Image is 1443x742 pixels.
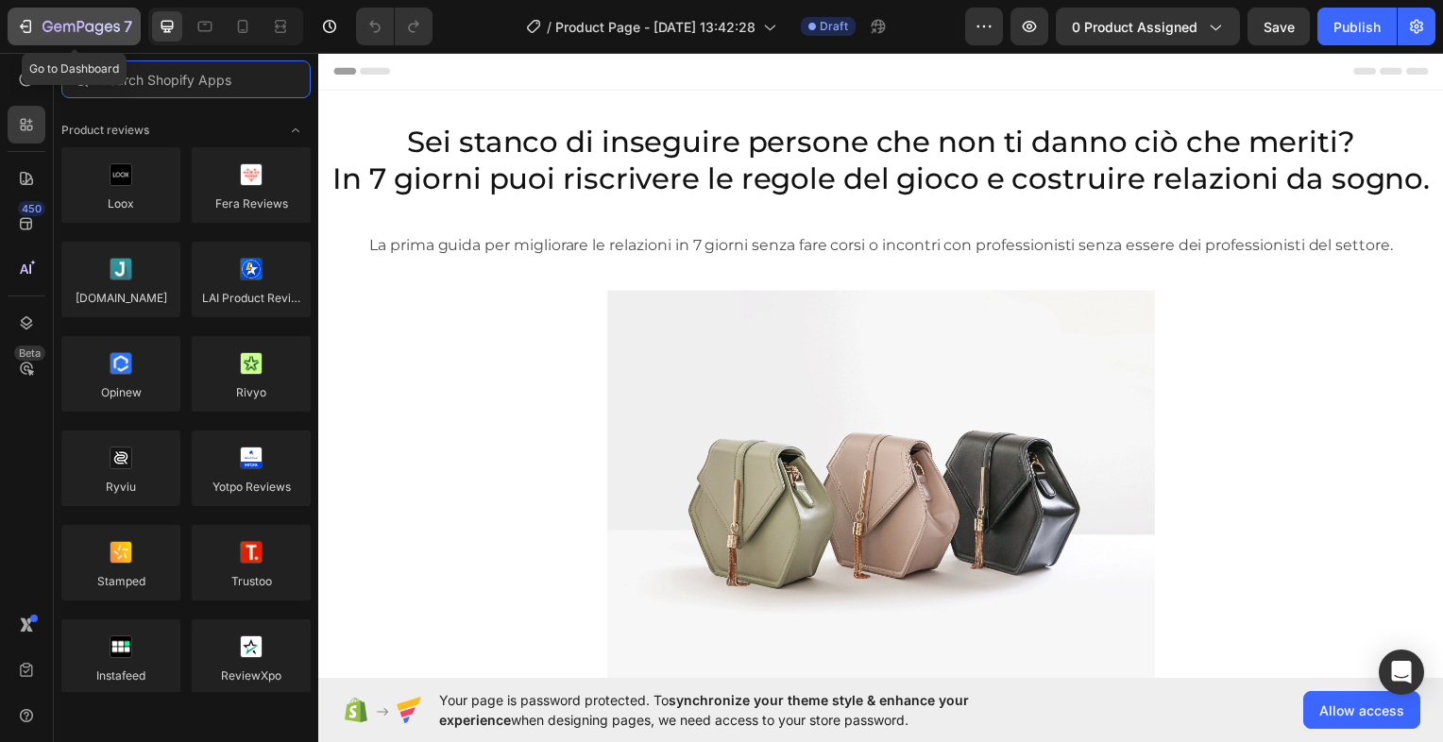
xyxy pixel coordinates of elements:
[14,346,45,361] div: Beta
[1264,19,1295,35] span: Save
[18,201,45,216] div: 450
[291,240,842,653] img: image_demo.jpg
[61,60,311,98] input: Search Shopify Apps
[8,8,141,45] button: 7
[61,122,149,139] span: Product reviews
[1248,8,1310,45] button: Save
[820,18,848,35] span: Draft
[1379,649,1424,695] div: Open Intercom Messenger
[555,17,755,37] span: Product Page - [DATE] 13:42:28
[1317,8,1397,45] button: Publish
[280,115,311,145] span: Toggle open
[356,8,433,45] div: Undo/Redo
[547,17,552,37] span: /
[318,53,1443,679] iframe: Design area
[439,690,1043,730] span: Your page is password protected. To when designing pages, we need access to your store password.
[439,692,969,728] span: synchronize your theme style & enhance your experience
[124,15,132,38] p: 7
[1303,691,1420,729] button: Allow access
[1072,17,1197,37] span: 0 product assigned
[1056,8,1240,45] button: 0 product assigned
[1333,17,1381,37] div: Publish
[1319,700,1404,720] span: Allow access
